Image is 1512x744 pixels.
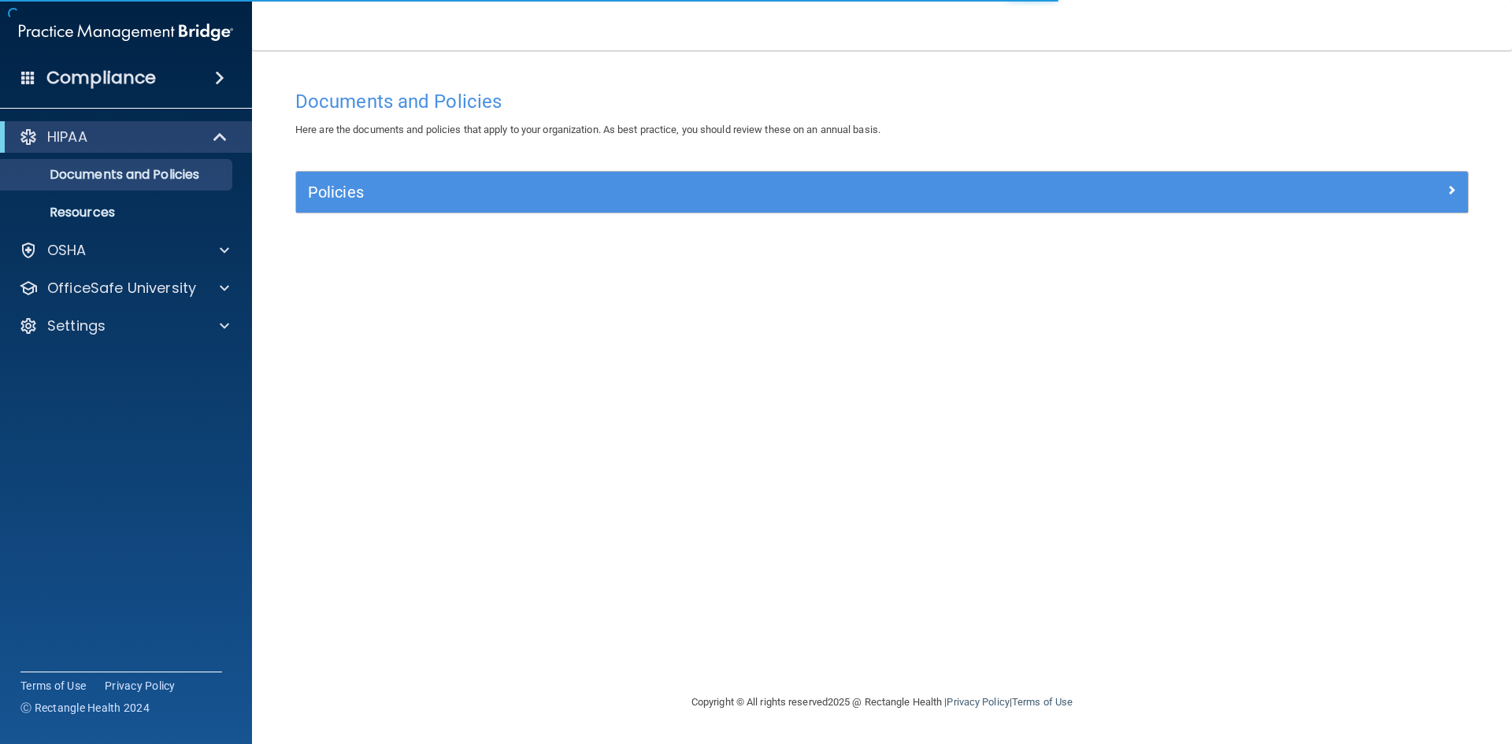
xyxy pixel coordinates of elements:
[1012,696,1073,708] a: Terms of Use
[19,241,229,260] a: OSHA
[47,128,87,146] p: HIPAA
[19,316,229,335] a: Settings
[10,167,225,183] p: Documents and Policies
[10,205,225,220] p: Resources
[595,677,1169,727] div: Copyright © All rights reserved 2025 @ Rectangle Health | |
[947,696,1009,708] a: Privacy Policy
[295,91,1469,112] h4: Documents and Policies
[308,180,1456,205] a: Policies
[105,678,176,694] a: Privacy Policy
[20,678,86,694] a: Terms of Use
[19,128,228,146] a: HIPAA
[19,279,229,298] a: OfficeSafe University
[47,241,87,260] p: OSHA
[47,279,196,298] p: OfficeSafe University
[20,700,150,716] span: Ⓒ Rectangle Health 2024
[47,316,106,335] p: Settings
[19,17,233,48] img: PMB logo
[295,124,880,135] span: Here are the documents and policies that apply to your organization. As best practice, you should...
[46,67,156,89] h4: Compliance
[308,183,1163,201] h5: Policies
